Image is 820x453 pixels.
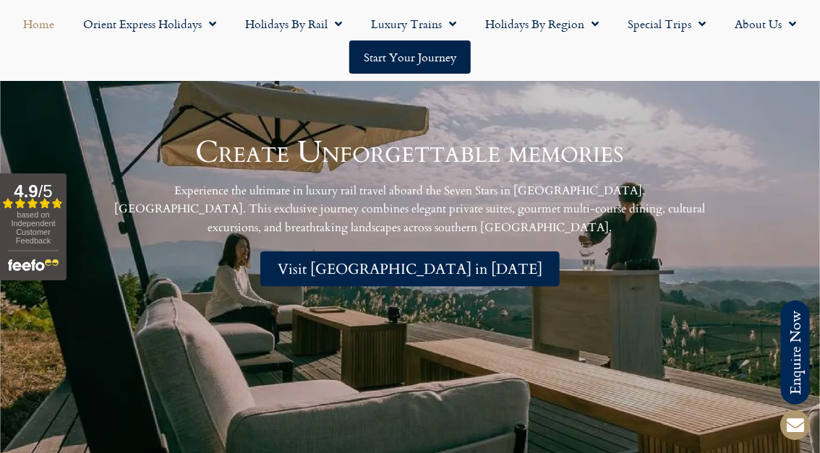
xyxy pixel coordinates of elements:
span: Visit [GEOGRAPHIC_DATA] in [DATE] [278,260,542,278]
h2: Create Unforgettable memories [196,137,625,168]
a: Special Trips [614,7,721,40]
a: Orient Express Holidays [69,7,231,40]
a: Home [9,7,69,40]
a: Holidays by Region [471,7,614,40]
a: Holidays by Rail [231,7,357,40]
a: About Us [721,7,811,40]
nav: Menu [7,7,813,74]
a: Luxury Trains [357,7,471,40]
a: Start your Journey [349,40,471,74]
a: Visit [GEOGRAPHIC_DATA] in [DATE] [260,251,560,287]
p: Experience the ultimate in luxury rail travel aboard the Seven Stars in [GEOGRAPHIC_DATA], [GEOGR... [108,182,712,238]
